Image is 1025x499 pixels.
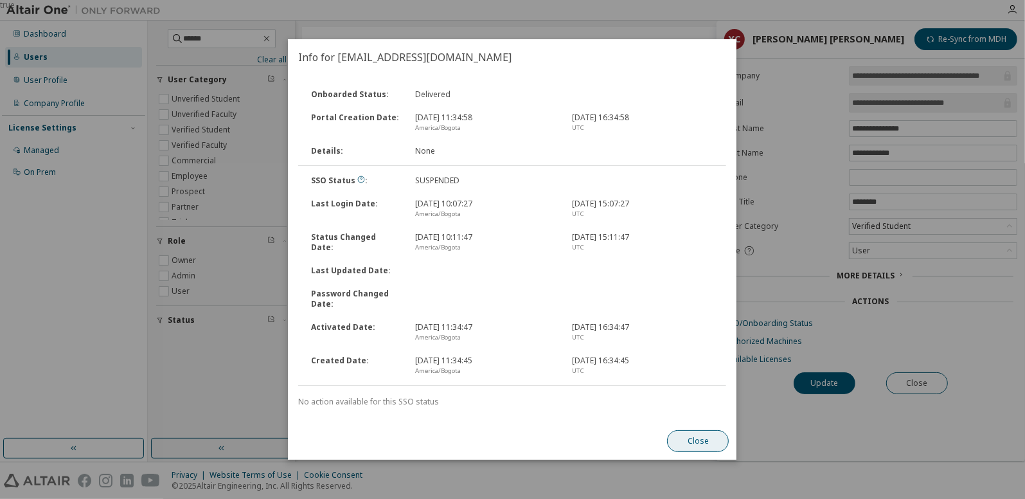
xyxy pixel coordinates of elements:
[303,266,408,276] div: Last Updated Date :
[408,322,565,343] div: [DATE] 11:34:47
[408,146,565,156] div: None
[565,356,722,376] div: [DATE] 16:34:45
[303,289,408,309] div: Password Changed Date :
[408,232,565,253] div: [DATE] 10:11:47
[573,242,714,253] div: UTC
[416,123,557,133] div: America/Bogota
[573,366,714,376] div: UTC
[303,232,408,253] div: Status Changed Date :
[408,113,565,133] div: [DATE] 11:34:58
[416,209,557,219] div: America/Bogota
[303,146,408,156] div: Details :
[416,242,557,253] div: America/Bogota
[408,89,565,100] div: Delivered
[565,322,722,343] div: [DATE] 16:34:47
[416,332,557,343] div: America/Bogota
[573,332,714,343] div: UTC
[303,113,408,133] div: Portal Creation Date :
[288,39,736,75] h2: Info for [EMAIL_ADDRESS][DOMAIN_NAME]
[303,176,408,186] div: SSO Status :
[565,199,722,219] div: [DATE] 15:07:27
[303,322,408,343] div: Activated Date :
[408,356,565,376] div: [DATE] 11:34:45
[303,199,408,219] div: Last Login Date :
[668,430,729,452] button: Close
[303,356,408,376] div: Created Date :
[565,232,722,253] div: [DATE] 15:11:47
[565,113,722,133] div: [DATE] 16:34:58
[298,397,726,407] div: No action available for this SSO status
[408,176,565,186] div: SUSPENDED
[573,123,714,133] div: UTC
[303,89,408,100] div: Onboarded Status :
[416,366,557,376] div: America/Bogota
[408,199,565,219] div: [DATE] 10:07:27
[573,209,714,219] div: UTC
